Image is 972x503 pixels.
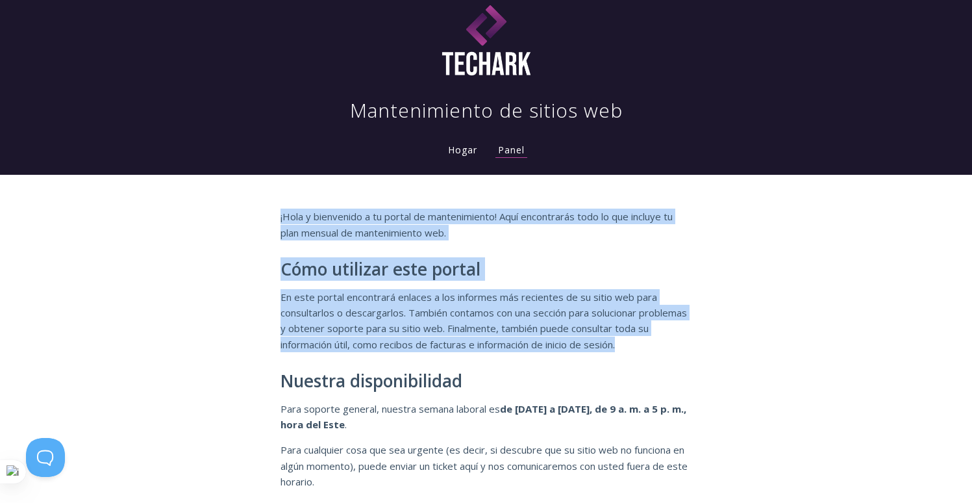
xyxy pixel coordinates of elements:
a: Panel [495,144,527,158]
font: Panel [498,144,525,156]
font: Mantenimiento de sitios web [350,97,623,123]
font: En este portal encontrará enlaces a los informes más recientes de su sitio web para consultarlos ... [280,290,687,351]
font: . [345,418,347,431]
font: Nuestra disponibilidad [280,369,462,393]
font: ¡Hola y bienvenido a tu portal de mantenimiento! Aquí encontrarás todo lo que incluye tu plan men... [280,210,673,239]
font: Cómo utilizar este portal [280,257,480,281]
font: Para soporte general, nuestra semana laboral es [280,402,500,415]
a: Hogar [445,144,480,156]
font: Hogar [448,144,477,156]
font: Para cualquier cosa que sea urgente (es decir, si descubre que su sitio web no funciona en algún ... [280,443,688,488]
iframe: Activar/desactivar soporte al cliente [26,438,65,477]
font: de [DATE] a [DATE], de 9 a. m. a 5 p. m., hora del Este [280,402,686,431]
